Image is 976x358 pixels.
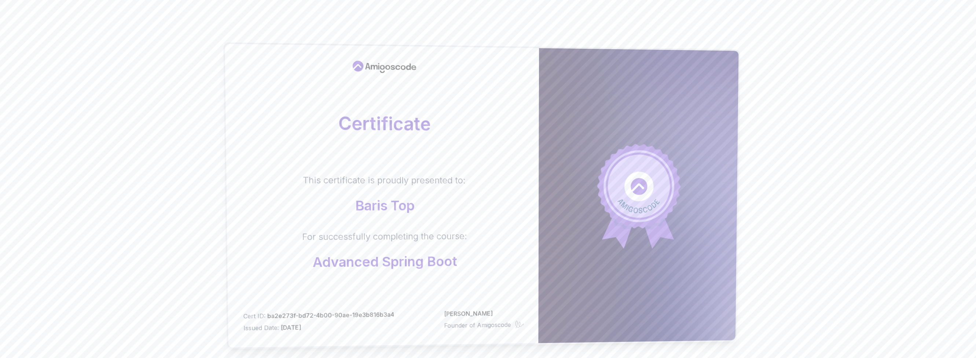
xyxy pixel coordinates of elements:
[241,114,524,134] h2: Certificate
[243,310,395,321] p: Cert ID:
[303,174,466,186] p: This certificate is proudly presented to:
[281,324,301,331] span: [DATE]
[302,230,467,243] p: For successfully completing the course:
[444,320,511,330] p: Founder of Amigoscode
[303,198,466,213] p: Baris Top
[302,254,467,270] p: Advanced Spring Boot
[267,311,394,319] span: ba2e273f-bd72-4b00-90ae-19e3b816b3a4
[243,322,394,332] p: Issued Date:
[444,308,524,318] p: [PERSON_NAME]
